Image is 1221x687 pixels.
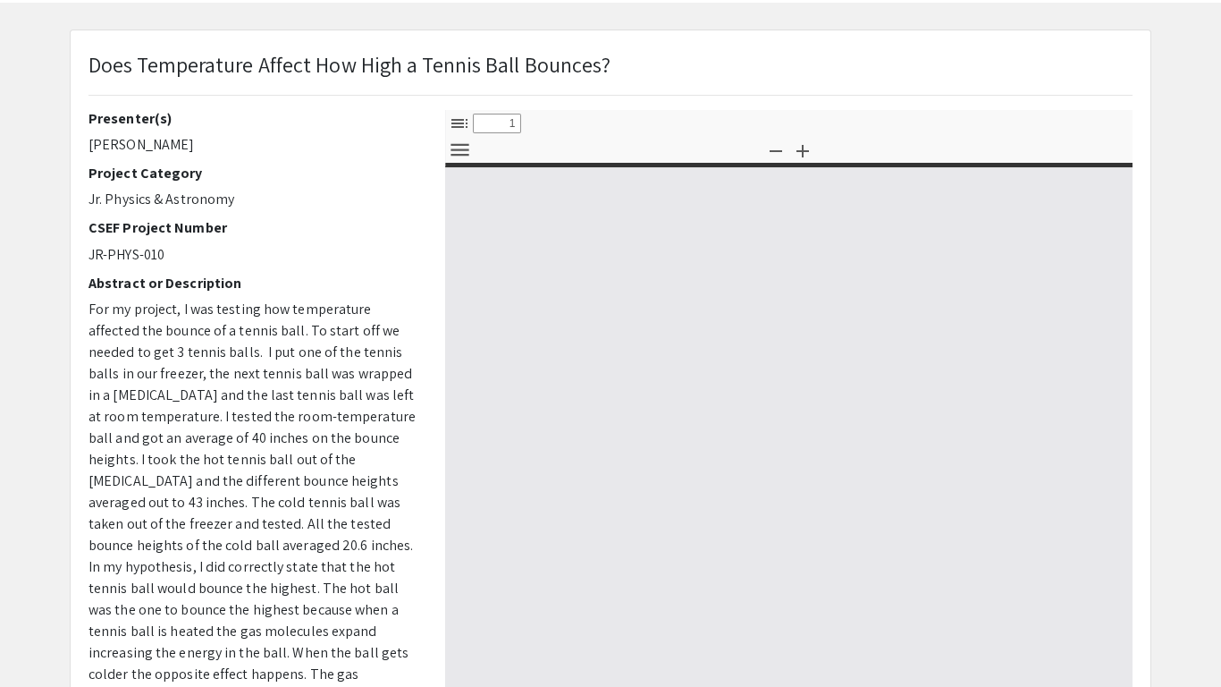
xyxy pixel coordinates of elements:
[88,275,418,292] h2: Abstract or Description
[88,165,418,182] h2: Project Category
[444,137,475,163] button: Tools
[88,110,418,127] h2: Presenter(s)
[88,134,418,156] p: [PERSON_NAME]
[473,114,521,133] input: Page
[88,189,418,210] p: Jr. Physics & Astronomy
[761,137,791,163] button: Zoom Out
[444,110,475,136] button: Toggle Sidebar
[88,48,611,81] p: Does Temperature Affect How High a Tennis Ball Bounces?
[88,244,418,266] p: JR-PHYS-010
[787,137,818,163] button: Zoom In
[88,219,418,236] h2: CSEF Project Number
